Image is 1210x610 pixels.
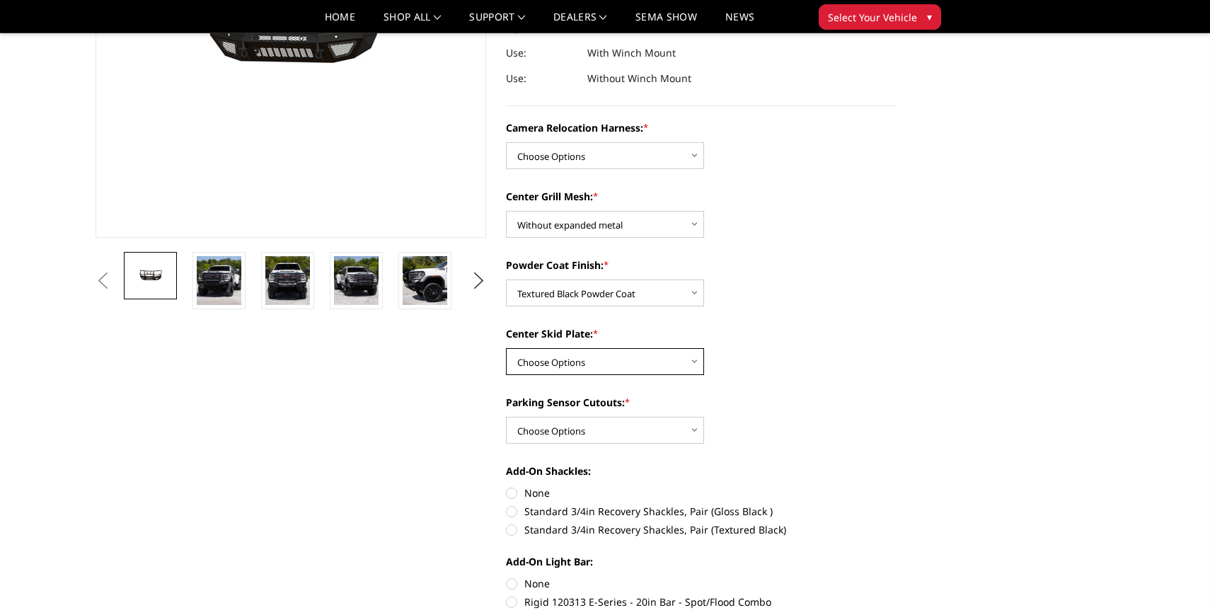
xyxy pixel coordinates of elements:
span: Select Your Vehicle [828,10,917,25]
img: 2020-2023 GMC 2500-3500 - T2 Series - Extreme Front Bumper (receiver or winch) [265,256,310,305]
dt: Use: [506,40,577,66]
button: Select Your Vehicle [819,4,941,30]
a: News [725,12,754,33]
dd: Without Winch Mount [587,66,691,91]
span: ▾ [927,9,932,24]
label: Rigid 120313 E-Series - 20in Bar - Spot/Flood Combo [506,594,897,609]
label: Center Grill Mesh: [506,189,897,204]
label: Center Skid Plate: [506,326,897,341]
label: None [506,576,897,591]
button: Next [468,270,490,292]
label: Powder Coat Finish: [506,258,897,272]
dd: With Winch Mount [587,40,676,66]
label: Parking Sensor Cutouts: [506,395,897,410]
a: shop all [384,12,441,33]
a: Support [469,12,525,33]
img: 2020-2023 GMC 2500-3500 - T2 Series - Extreme Front Bumper (receiver or winch) [197,256,241,305]
label: Standard 3/4in Recovery Shackles, Pair (Gloss Black ) [506,504,897,519]
a: Home [325,12,355,33]
a: SEMA Show [635,12,697,33]
label: Camera Relocation Harness: [506,120,897,135]
img: 2020-2023 GMC 2500-3500 - T2 Series - Extreme Front Bumper (receiver or winch) [128,265,173,287]
label: Add-On Shackles: [506,464,897,478]
label: Standard 3/4in Recovery Shackles, Pair (Textured Black) [506,522,897,537]
label: Add-On Light Bar: [506,554,897,569]
button: Previous [92,270,113,292]
label: None [506,485,897,500]
dt: Use: [506,66,577,91]
a: Dealers [553,12,607,33]
img: 2020-2023 GMC 2500-3500 - T2 Series - Extreme Front Bumper (receiver or winch) [334,256,379,305]
img: 2020-2023 GMC 2500-3500 - T2 Series - Extreme Front Bumper (receiver or winch) [403,256,447,305]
